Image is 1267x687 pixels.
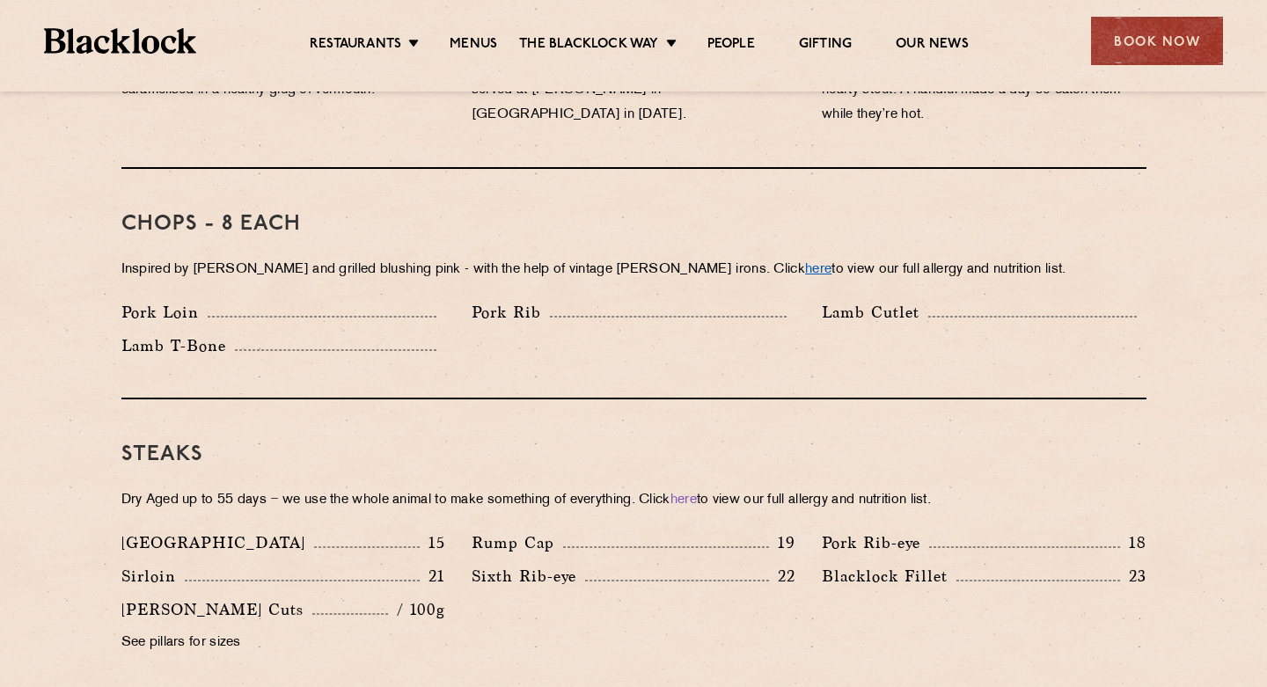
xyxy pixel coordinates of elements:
p: Inspired by [PERSON_NAME] and grilled blushing pink - with the help of vintage [PERSON_NAME] iron... [121,258,1146,282]
p: 23 [1120,565,1146,588]
p: Blacklock Fillet [822,564,956,588]
a: Our News [896,36,969,55]
p: [PERSON_NAME] Cuts [121,597,312,622]
a: Menus [450,36,497,55]
p: Pork Loin [121,300,208,325]
p: Pork Rib [472,300,550,325]
div: Book Now [1091,17,1223,65]
p: Sixth Rib-eye [472,564,585,588]
p: Rump Cap [472,530,563,555]
p: / 100g [388,598,445,621]
a: The Blacklock Way [519,36,658,55]
a: People [707,36,755,55]
p: 19 [769,531,795,554]
p: 18 [1120,531,1146,554]
p: Lamb Cutlet [822,300,928,325]
p: See pillars for sizes [121,631,445,655]
p: 15 [420,531,445,554]
p: 21 [420,565,445,588]
a: here [805,263,831,276]
a: here [670,493,697,507]
p: Sirloin [121,564,185,588]
p: Dry Aged up to 55 days − we use the whole animal to make something of everything. Click to view o... [121,488,1146,513]
h3: Chops - 8 each [121,213,1146,236]
h3: Steaks [121,443,1146,466]
a: Restaurants [310,36,401,55]
p: [GEOGRAPHIC_DATA] [121,530,314,555]
p: 22 [769,565,795,588]
p: Lamb T-Bone [121,333,235,358]
p: Pork Rib-eye [822,530,929,555]
img: BL_Textured_Logo-footer-cropped.svg [44,28,196,54]
a: Gifting [799,36,852,55]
